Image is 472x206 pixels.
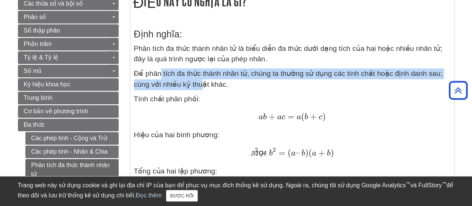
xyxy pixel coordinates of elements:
[279,148,285,158] font: =
[24,122,45,128] font: Đa thức
[296,148,300,158] font: –
[24,27,60,34] font: Số thập phân
[18,182,453,199] font: để theo dõi và lưu trữ thống kê sử dụng chi tiết.
[263,113,266,121] font: b
[25,145,119,158] a: Các phép tính - Nhân & Chia
[446,85,470,95] a: Trở lại đầu trang
[309,148,312,158] font: (
[18,78,119,91] a: Ký hiệu khoa học
[134,131,219,139] font: Hiệu của hai bình phương:
[18,11,119,24] a: Phân số
[18,119,119,131] a: Đa thức
[134,44,443,63] font: Phân tích đa thức thành nhân tử là biểu diễn đa thức dưới dạng tích của hai hoặc nhiều nhân tử; đ...
[18,51,119,64] a: Tỷ lệ & Tỷ lệ
[406,181,410,186] font: ™
[250,149,266,157] font: Một
[318,148,325,158] font: +
[291,149,296,157] font: a
[170,193,194,199] font: ĐƯỢC RỒI
[282,113,285,121] font: c
[24,108,88,114] font: Cơ bản về phương trình
[31,162,110,177] font: Phân tích đa thức thành nhân tử
[25,132,119,145] a: Các phép tính - Cộng và Trừ
[166,190,198,202] button: Đóng
[24,41,52,47] font: Phần trăm
[18,24,119,37] a: Số thập phân
[297,113,301,121] font: a
[24,14,46,20] font: Phân số
[24,81,71,87] font: Ký hiệu khoa học
[134,29,182,39] font: Định nghĩa:
[24,68,41,74] font: Số mũ
[18,182,406,188] font: Trang web này sử dụng cookie và ghi lại địa chỉ IP của bạn để phục vụ mục đích thống kê sử dụng. ...
[24,95,53,101] font: Trung bình
[442,181,446,186] font: ™
[322,111,326,122] font: )
[18,65,119,77] a: Số mũ
[31,148,108,155] font: Các phép tính - Nhân & Chia
[136,192,162,199] a: Đọc thêm
[305,148,309,158] font: )
[304,113,308,121] font: b
[31,135,107,141] font: Các phép tính - Cộng và Trừ
[288,148,291,158] font: (
[288,111,294,122] font: =
[319,113,322,121] font: c
[255,146,258,153] font: 2
[327,149,331,157] font: b
[18,38,119,50] a: Phần trăm
[25,159,119,181] a: Phân tích đa thức thành nhân tử
[331,148,334,158] font: )
[258,113,263,121] font: a
[273,146,276,153] font: 2
[301,149,305,157] font: b
[301,111,304,122] font: (
[24,0,83,7] font: Các thừa số và bội số
[277,113,282,121] font: a
[134,95,200,103] font: Tính chất phân phối:
[260,148,267,158] font: −
[269,149,273,157] font: b
[410,182,442,188] font: và FullStory
[310,111,317,122] font: +
[18,92,119,104] a: Trung bình
[134,167,217,175] font: Tổng của hai lập phương:
[312,149,316,157] font: a
[24,54,59,61] font: Tỷ lệ & Tỷ lệ
[134,70,443,88] font: Để phân tích đa thức thành nhân tử, chúng ta thường sử dụng các tính chất hoặc định danh sau; cùn...
[18,105,119,118] a: Cơ bản về phương trình
[269,111,275,122] font: +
